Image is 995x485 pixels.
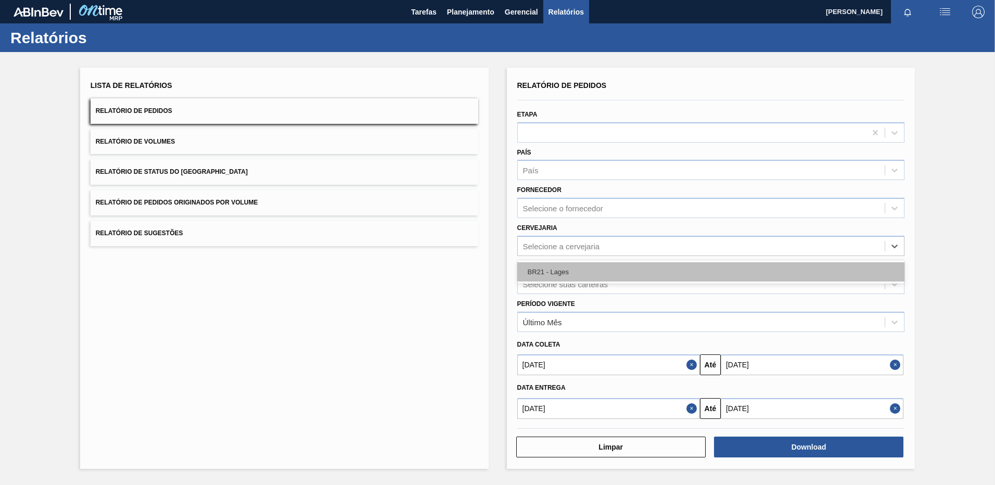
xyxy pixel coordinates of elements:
[548,6,584,18] span: Relatórios
[890,398,903,419] button: Close
[523,279,608,288] div: Selecione suas carteiras
[523,241,600,250] div: Selecione a cervejaria
[91,129,478,155] button: Relatório de Volumes
[517,341,560,348] span: Data coleta
[447,6,494,18] span: Planejamento
[523,166,539,175] div: País
[96,229,183,237] span: Relatório de Sugestões
[686,398,700,419] button: Close
[714,437,903,457] button: Download
[517,398,700,419] input: dd/mm/yyyy
[505,6,538,18] span: Gerencial
[91,81,172,90] span: Lista de Relatórios
[14,7,63,17] img: TNhmsLtSVTkK8tSr43FrP2fwEKptu5GPRR3wAAAABJRU5ErkJggg==
[721,354,903,375] input: dd/mm/yyyy
[700,398,721,419] button: Até
[721,398,903,419] input: dd/mm/yyyy
[517,354,700,375] input: dd/mm/yyyy
[96,138,175,145] span: Relatório de Volumes
[10,32,195,44] h1: Relatórios
[91,98,478,124] button: Relatório de Pedidos
[96,107,172,114] span: Relatório de Pedidos
[523,317,562,326] div: Último Mês
[411,6,437,18] span: Tarefas
[91,159,478,185] button: Relatório de Status do [GEOGRAPHIC_DATA]
[517,262,905,282] div: BR21 - Lages
[700,354,721,375] button: Até
[523,204,603,213] div: Selecione o fornecedor
[91,190,478,215] button: Relatório de Pedidos Originados por Volume
[517,81,607,90] span: Relatório de Pedidos
[972,6,985,18] img: Logout
[96,168,248,175] span: Relatório de Status do [GEOGRAPHIC_DATA]
[891,5,924,19] button: Notificações
[517,300,575,308] label: Período Vigente
[686,354,700,375] button: Close
[517,111,538,118] label: Etapa
[517,149,531,156] label: País
[517,224,557,232] label: Cervejaria
[939,6,951,18] img: userActions
[517,384,566,391] span: Data Entrega
[96,199,258,206] span: Relatório de Pedidos Originados por Volume
[517,186,562,194] label: Fornecedor
[91,221,478,246] button: Relatório de Sugestões
[516,437,706,457] button: Limpar
[890,354,903,375] button: Close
